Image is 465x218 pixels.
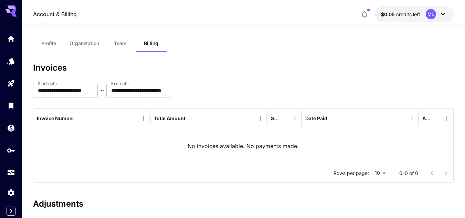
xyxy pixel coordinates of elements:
[33,199,454,209] h3: Adjustments
[75,114,85,123] button: Sort
[432,114,442,123] button: Sort
[7,32,15,41] div: Home
[7,188,15,197] div: Settings
[7,168,15,177] div: Usage
[381,11,396,17] span: $0.05
[188,142,299,150] p: No invoices available. No payments made.
[396,11,420,17] span: credits left
[381,11,420,18] div: $0.05
[372,168,388,178] div: 10
[70,40,99,46] span: Organization
[281,114,290,123] button: Sort
[334,170,369,177] p: Rows per page:
[374,6,454,22] button: $0.05ML
[399,170,418,177] p: 0–0 of 0
[100,86,104,95] p: ~
[305,115,327,121] div: Date Paid
[328,114,338,123] button: Sort
[442,114,452,123] button: Menu
[7,101,15,110] div: Library
[7,207,15,216] button: Expand sidebar
[111,81,128,86] label: End date
[7,57,15,65] div: Models
[407,114,417,123] button: Menu
[256,114,265,123] button: Menu
[114,40,126,46] span: Team
[422,115,432,121] div: Action
[33,10,77,18] a: Account & Billing
[271,115,280,121] div: Status
[290,114,300,123] button: Menu
[33,63,454,73] h3: Invoices
[7,79,15,88] div: Playground
[41,40,56,46] span: Profile
[144,40,158,46] span: Billing
[7,146,15,155] div: API Keys
[37,115,74,121] div: Invoice Number
[38,81,57,86] label: Start date
[154,115,186,121] div: Total Amount
[139,114,148,123] button: Menu
[186,114,196,123] button: Sort
[33,10,77,18] nav: breadcrumb
[7,124,15,132] div: Wallet
[426,9,436,19] div: ML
